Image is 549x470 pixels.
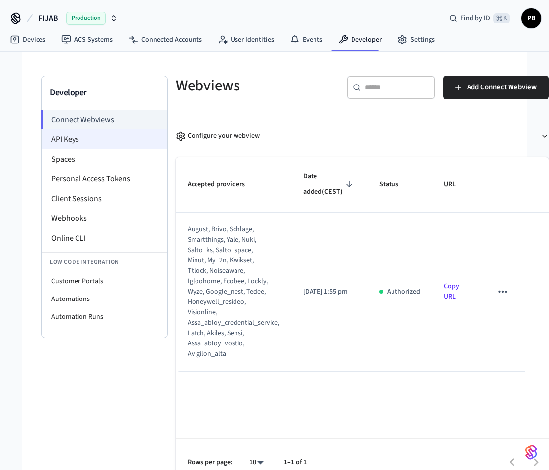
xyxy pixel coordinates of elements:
[176,157,549,372] table: sticky table
[42,290,167,308] li: Automations
[42,189,167,209] li: Client Sessions
[66,12,106,25] span: Production
[244,455,268,470] div: 10
[379,177,411,192] span: Status
[42,149,167,169] li: Spaces
[39,12,58,24] span: FIJAB
[42,272,167,290] li: Customer Portals
[176,123,549,149] button: Configure your webview
[188,457,233,468] p: Rows per page:
[444,281,459,301] a: Copy URL
[188,177,258,192] span: Accepted providers
[522,9,540,27] span: PB
[188,224,270,359] div: august, brivo, schlage, smartthings, yale, nuki, salto_ks, salto_space, minut, my_2n, kwikset, tt...
[42,129,167,149] li: API Keys
[493,13,510,23] span: ⌘ K
[53,31,120,48] a: ACS Systems
[42,169,167,189] li: Personal Access Tokens
[42,308,167,326] li: Automation Runs
[282,31,330,48] a: Events
[330,31,390,48] a: Developer
[41,110,167,129] li: Connect Webviews
[50,86,159,100] h3: Developer
[390,31,443,48] a: Settings
[42,252,167,272] li: Low Code Integration
[443,76,549,99] button: Add Connect Webview
[460,13,490,23] span: Find by ID
[176,131,260,141] div: Configure your webview
[42,228,167,248] li: Online CLI
[210,31,282,48] a: User Identities
[444,177,469,192] span: URL
[525,444,537,460] img: SeamLogoGradient.69752ec5.svg
[284,457,307,468] p: 1–1 of 1
[467,81,537,94] span: Add Connect Webview
[2,31,53,48] a: Devices
[176,76,335,96] h5: Webviews
[42,209,167,228] li: Webhooks
[387,287,420,297] p: Authorized
[303,169,355,200] span: Date added(CEST)
[441,9,517,27] div: Find by ID⌘ K
[303,287,355,297] p: [DATE] 1:55 pm
[521,8,541,28] button: PB
[120,31,210,48] a: Connected Accounts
